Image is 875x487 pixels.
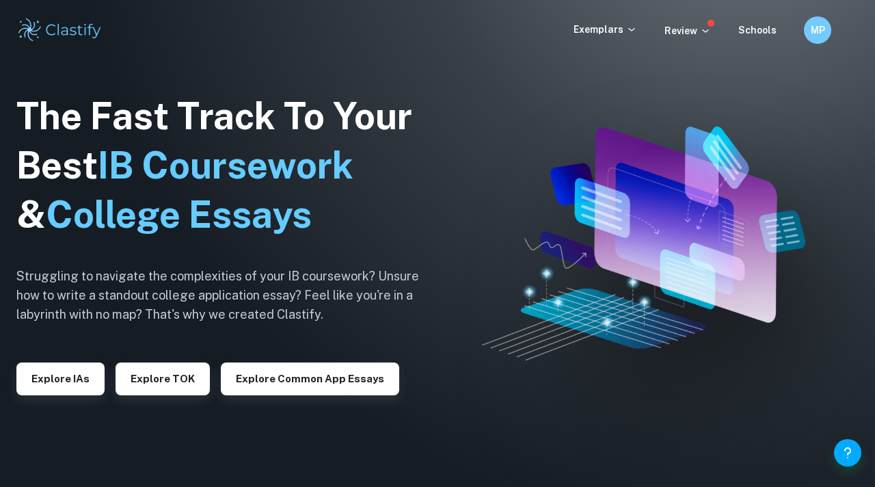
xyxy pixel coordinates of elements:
[16,371,105,384] a: Explore IAs
[46,193,312,236] span: College Essays
[810,23,826,38] h6: MP
[482,127,805,360] img: Clastify hero
[16,363,105,395] button: Explore IAs
[804,16,831,44] button: MP
[16,16,103,44] img: Clastify logo
[116,371,210,384] a: Explore TOK
[221,371,399,384] a: Explore Common App essays
[16,92,440,239] h1: The Fast Track To Your Best &
[738,25,777,36] a: Schools
[16,267,440,324] h6: Struggling to navigate the complexities of your IB coursework? Unsure how to write a standout col...
[221,363,399,395] button: Explore Common App essays
[834,439,861,466] button: Help and Feedback
[664,23,711,38] p: Review
[116,363,210,395] button: Explore TOK
[574,22,637,37] p: Exemplars
[98,144,353,187] span: IB Coursework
